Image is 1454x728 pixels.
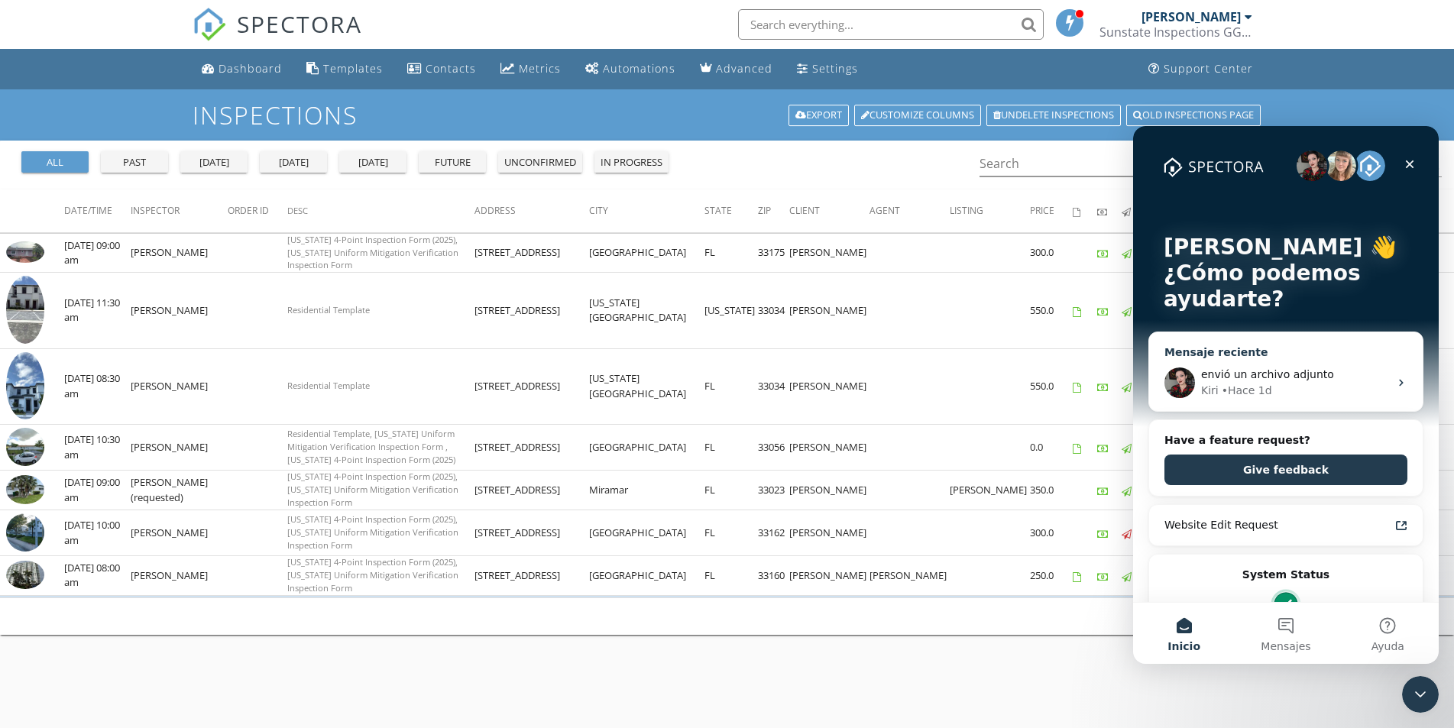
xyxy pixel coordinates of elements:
th: Zip: Not sorted. [758,189,789,232]
td: [GEOGRAPHIC_DATA] [589,556,704,595]
td: [PERSON_NAME] [789,273,869,348]
img: streetview [6,428,44,466]
td: [PERSON_NAME] [131,510,228,556]
button: in progress [594,151,669,173]
iframe: Intercom live chat [1402,676,1439,713]
td: [PERSON_NAME] [789,556,869,595]
td: [US_STATE][GEOGRAPHIC_DATA] [589,273,704,348]
span: Residential Template, [US_STATE] Uniform Mitigation Verification Inspection Form , [US_STATE] 4-P... [287,428,455,465]
span: Desc [287,205,308,216]
th: Paid: Not sorted. [1097,189,1122,232]
div: past [107,155,162,170]
td: 300.0 [1030,510,1073,556]
th: Address: Not sorted. [474,189,589,232]
td: [PERSON_NAME] [869,556,950,595]
img: 9538734%2Fcover_photos%2F9DV7CcKCulM1LvFCL62K%2Fsmall.jpeg [6,241,44,263]
span: Client [789,204,820,217]
div: [DATE] [266,155,321,170]
td: [GEOGRAPHIC_DATA] [589,233,704,272]
div: unconfirmed [504,155,576,170]
td: [DATE] 08:30 am [64,348,131,424]
th: Desc: Not sorted. [287,189,474,232]
td: FL [704,471,758,510]
a: Settings [791,55,864,83]
div: Automations [603,61,675,76]
td: 33034 [758,273,789,348]
h1: Inspections [193,102,1262,128]
th: Published: Not sorted. [1122,189,1146,232]
a: Support Center [1142,55,1259,83]
th: Order ID: Not sorted. [228,189,287,232]
a: Dashboard [196,55,288,83]
div: Settings [812,61,858,76]
span: Zip [758,204,771,217]
td: [PERSON_NAME] [789,424,869,471]
td: 33162 [758,510,789,556]
a: Export [789,105,849,126]
td: Miramar [589,471,704,510]
td: [STREET_ADDRESS] [474,348,589,424]
td: 0.0 [1030,424,1073,471]
td: [PERSON_NAME] [131,233,228,272]
td: [PERSON_NAME] [789,510,869,556]
th: Inspection Details: Not sorted. [1427,189,1454,232]
td: [PERSON_NAME] [131,556,228,595]
td: [US_STATE][GEOGRAPHIC_DATA] [589,348,704,424]
div: in progress [601,155,662,170]
a: Automations (Basic) [579,55,682,83]
th: State: Not sorted. [704,189,758,232]
td: 550.0 [1030,348,1073,424]
button: [DATE] [180,151,248,173]
span: Inspector [131,204,180,217]
td: 33175 [758,233,789,272]
a: Advanced [694,55,779,83]
iframe: Intercom live chat [1133,126,1439,664]
div: Advanced [716,61,772,76]
td: [STREET_ADDRESS] [474,233,589,272]
td: [US_STATE] [704,273,758,348]
div: Support Center [1164,61,1253,76]
td: 33034 [758,348,789,424]
span: [US_STATE] 4-Point Inspection Form (2025), [US_STATE] Uniform Mitigation Verification Inspection ... [287,234,458,271]
span: City [589,204,608,217]
div: [PERSON_NAME] [1142,9,1241,24]
td: [PERSON_NAME] [950,471,1030,510]
th: Inspector: Not sorted. [131,189,228,232]
button: all [21,151,89,173]
th: Date/Time: Not sorted. [64,189,131,232]
span: SPECTORA [237,8,362,40]
td: [GEOGRAPHIC_DATA] [589,424,704,471]
span: [US_STATE] 4-Point Inspection Form (2025), [US_STATE] Uniform Mitigation Verification Inspection ... [287,556,458,594]
td: [STREET_ADDRESS] [474,471,589,510]
td: 33056 [758,424,789,471]
button: future [419,151,486,173]
button: past [101,151,168,173]
td: 350.0 [1030,471,1073,510]
div: future [425,155,480,170]
div: [DATE] [186,155,241,170]
td: [DATE] 09:00 am [64,471,131,510]
img: 9231143%2Fcover_photos%2FFcL4RBtj2Yr9KmqbDN6b%2Fsmall.png [6,475,44,504]
div: Contacts [426,61,476,76]
td: 550.0 [1030,273,1073,348]
span: Price [1030,204,1054,217]
input: Search everything... [738,9,1044,40]
td: 250.0 [1030,556,1073,595]
span: Order ID [228,204,269,217]
td: FL [704,556,758,595]
button: unconfirmed [498,151,582,173]
button: [DATE] [260,151,327,173]
td: 300.0 [1030,233,1073,272]
th: Agent: Not sorted. [869,189,950,232]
